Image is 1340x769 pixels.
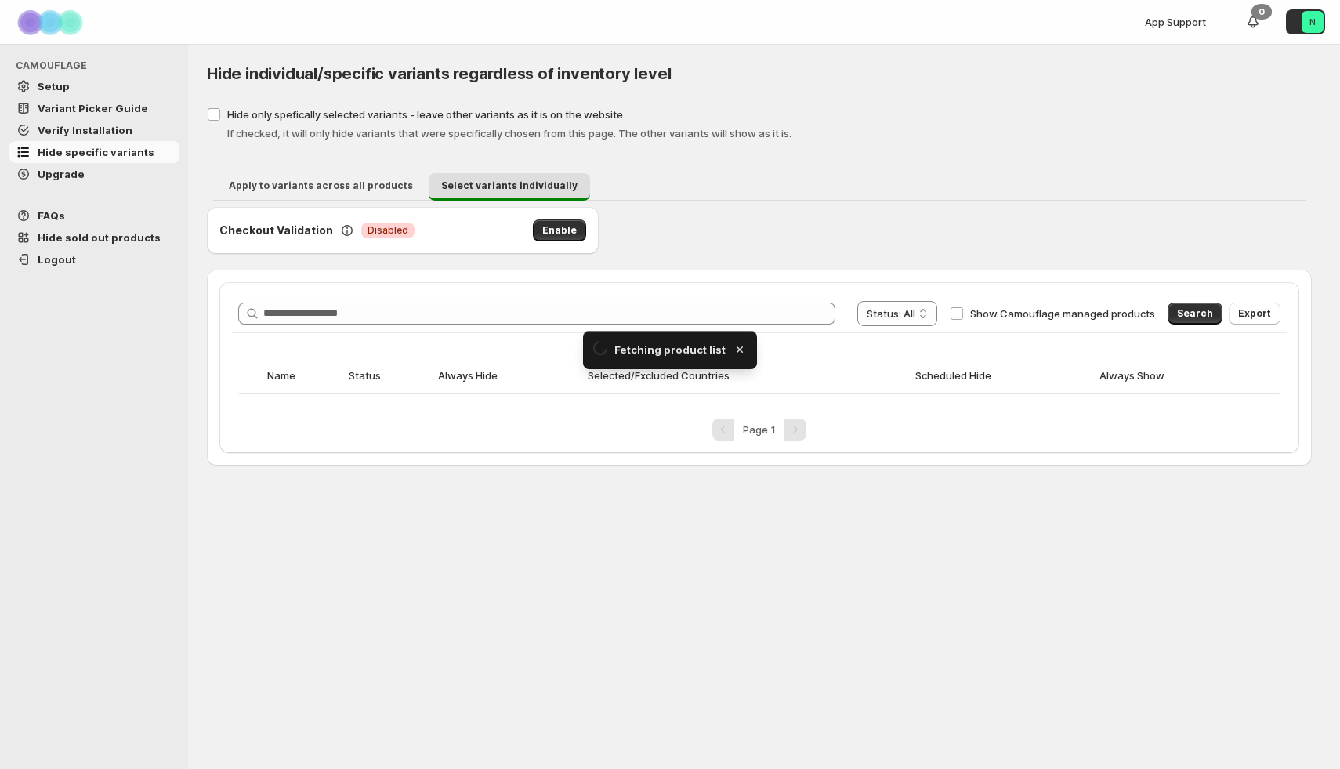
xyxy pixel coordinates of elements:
span: If checked, it will only hide variants that were specifically chosen from this page. The other va... [227,127,791,140]
a: Logout [9,248,179,270]
a: Hide specific variants [9,141,179,163]
th: Name [263,358,344,394]
span: Show Camouflage managed products [970,307,1155,320]
a: Hide sold out products [9,227,179,248]
button: Apply to variants across all products [216,173,426,198]
div: 0 [1251,4,1272,20]
span: Fetching product list [614,342,726,357]
span: Disabled [368,224,408,237]
span: CAMOUFLAGE [16,60,180,72]
th: Selected/Excluded Countries [583,358,911,394]
span: Apply to variants across all products [229,180,413,192]
div: Select variants individually [207,207,1312,466]
th: Always Show [1095,358,1256,394]
button: Avatar with initials N [1286,9,1325,34]
span: Hide specific variants [38,146,154,158]
a: Verify Installation [9,119,179,141]
th: Status [344,358,434,394]
th: Always Hide [433,358,582,394]
span: Avatar with initials N [1302,11,1324,33]
a: FAQs [9,205,179,227]
h3: Checkout Validation [219,223,333,238]
a: 0 [1245,14,1261,30]
span: Setup [38,80,70,92]
span: Export [1238,307,1271,320]
span: Select variants individually [441,180,578,192]
img: Camouflage [13,1,91,44]
button: Export [1229,303,1280,325]
span: Verify Installation [38,124,132,136]
th: Scheduled Hide [911,358,1096,394]
span: Logout [38,253,76,266]
span: Search [1177,307,1213,320]
span: Hide only spefically selected variants - leave other variants as it is on the website [227,108,623,121]
span: Hide sold out products [38,231,161,244]
a: Variant Picker Guide [9,97,179,119]
nav: Pagination [232,419,1287,441]
button: Enable [533,219,586,241]
span: Enable [542,224,577,237]
span: App Support [1145,16,1206,28]
span: Variant Picker Guide [38,102,148,114]
text: N [1309,16,1316,27]
a: Setup [9,75,179,97]
span: Page 1 [743,423,776,436]
span: Upgrade [38,168,85,180]
button: Search [1168,303,1222,325]
button: Select variants individually [429,173,590,201]
a: Upgrade [9,163,179,185]
span: Hide individual/specific variants regardless of inventory level [207,64,671,83]
span: FAQs [38,209,65,222]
